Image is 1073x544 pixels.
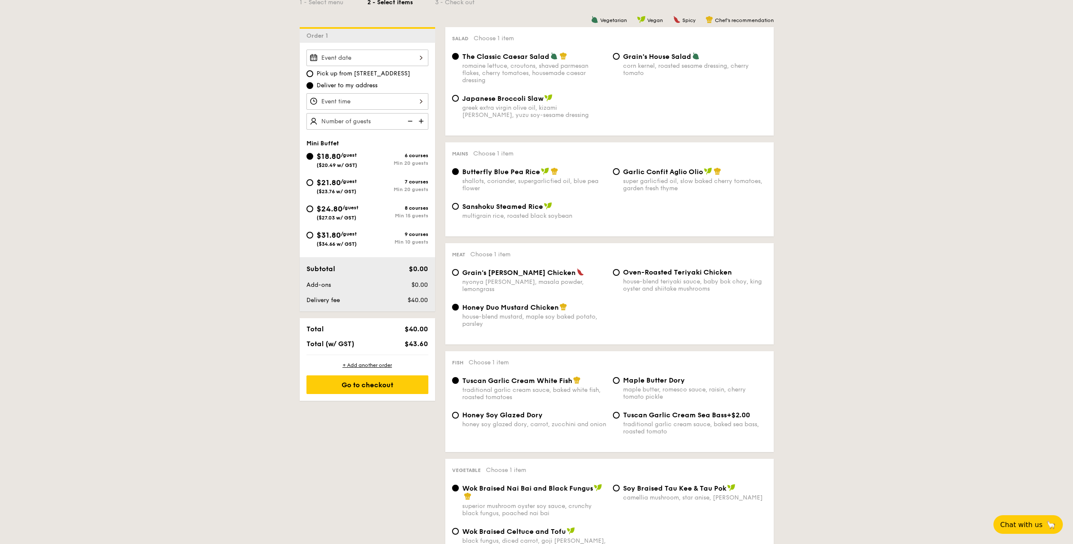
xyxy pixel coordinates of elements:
[613,412,620,419] input: Tuscan Garlic Cream Sea Bass+$2.00traditional garlic cream sauce, baked sea bass, roasted tomato
[317,81,378,90] span: Deliver to my address
[452,252,465,258] span: Meat
[567,527,575,535] img: icon-vegan.f8ff3823.svg
[306,82,313,89] input: Deliver to my address
[647,17,663,23] span: Vegan
[367,160,428,166] div: Min 20 guests
[306,340,354,348] span: Total (w/ GST)
[462,269,576,277] span: Grain's [PERSON_NAME] Chicken
[613,485,620,491] input: ⁠Soy Braised Tau Kee & Tau Pokcamellia mushroom, star anise, [PERSON_NAME]
[341,152,357,158] span: /guest
[405,325,428,333] span: $40.00
[341,231,357,237] span: /guest
[1000,521,1043,529] span: Chat with us
[473,150,513,157] span: Choose 1 item
[551,167,558,175] img: icon-chef-hat.a58ddaea.svg
[452,412,459,419] input: Honey Soy Glazed Doryhoney soy glazed dory, carrot, zucchini and onion
[715,17,774,23] span: Chef's recommendation
[452,360,463,366] span: Fish
[306,179,313,186] input: $21.80/guest($23.76 w/ GST)7 coursesMin 20 guests
[306,205,313,212] input: $24.80/guest($27.03 w/ GST)8 coursesMin 15 guests
[560,303,567,311] img: icon-chef-hat.a58ddaea.svg
[714,167,721,175] img: icon-chef-hat.a58ddaea.svg
[306,153,313,160] input: $18.80/guest($20.49 w/ GST)6 coursesMin 20 guests
[317,230,341,240] span: $31.80
[452,95,459,102] input: Japanese Broccoli Slawgreek extra virgin olive oil, kizami [PERSON_NAME], yuzu soy-sesame dressing
[306,70,313,77] input: Pick up from [STREET_ADDRESS]
[623,178,767,192] div: super garlicfied oil, slow baked cherry tomatoes, garden fresh thyme
[306,93,428,110] input: Event time
[993,515,1063,534] button: Chat with us🦙
[591,16,599,23] img: icon-vegetarian.fe4039eb.svg
[306,50,428,66] input: Event date
[462,527,566,536] span: Wok Braised Celtuce and Tofu
[727,484,736,491] img: icon-vegan.f8ff3823.svg
[367,179,428,185] div: 7 courses
[462,203,543,211] span: Sanshoku Steamed Rice
[317,215,356,221] span: ($27.03 w/ GST)
[317,69,410,78] span: Pick up from [STREET_ADDRESS]
[469,359,509,366] span: Choose 1 item
[704,167,712,175] img: icon-vegan.f8ff3823.svg
[462,484,593,492] span: Wok Braised Nai Bai and Black Fungus
[306,297,340,304] span: Delivery fee
[623,484,726,492] span: ⁠Soy Braised Tau Kee & Tau Pok
[464,492,472,500] img: icon-chef-hat.a58ddaea.svg
[306,32,331,39] span: Order 1
[403,113,416,129] img: icon-reduce.1d2dbef1.svg
[342,205,359,211] span: /guest
[594,484,602,491] img: icon-vegan.f8ff3823.svg
[408,297,428,304] span: $40.00
[544,202,552,210] img: icon-vegan.f8ff3823.svg
[462,421,606,428] div: honey soy glazed dory, carrot, zucchini and onion
[306,362,428,369] div: + Add another order
[462,94,543,103] span: Japanese Broccoli Slaw
[367,213,428,219] div: Min 15 guests
[692,52,700,60] img: icon-vegetarian.fe4039eb.svg
[544,94,553,102] img: icon-vegan.f8ff3823.svg
[613,53,620,60] input: Grain's House Saladcorn kernel, roasted sesame dressing, cherry tomato
[560,52,567,60] img: icon-chef-hat.a58ddaea.svg
[541,167,549,175] img: icon-vegan.f8ff3823.svg
[623,411,727,419] span: Tuscan Garlic Cream Sea Bass
[452,269,459,276] input: Grain's [PERSON_NAME] Chickennyonya [PERSON_NAME], masala powder, lemongrass
[576,268,584,276] img: icon-spicy.37a8142b.svg
[462,178,606,192] div: shallots, coriander, supergarlicfied oil, blue pea flower
[462,386,606,401] div: traditional garlic cream sauce, baked white fish, roasted tomatoes
[411,281,428,289] span: $0.00
[405,340,428,348] span: $43.60
[637,16,645,23] img: icon-vegan.f8ff3823.svg
[573,376,581,384] img: icon-chef-hat.a58ddaea.svg
[317,204,342,214] span: $24.80
[462,212,606,219] div: multigrain rice, roasted black soybean
[623,278,767,292] div: house-blend teriyaki sauce, baby bok choy, king oyster and shiitake mushrooms
[462,62,606,84] div: romaine lettuce, croutons, shaved parmesan flakes, cherry tomatoes, housemade caesar dressing
[416,113,428,129] img: icon-add.58712e84.svg
[452,151,468,157] span: Mains
[306,281,331,289] span: Add-ons
[367,153,428,158] div: 6 courses
[474,35,514,42] span: Choose 1 item
[306,113,428,130] input: Number of guests
[462,502,606,517] div: superior mushroom oyster soy sauce, crunchy black fungus, poached nai bai
[306,140,339,147] span: Mini Buffet
[341,178,357,184] span: /guest
[462,313,606,328] div: house-blend mustard, maple soy baked potato, parsley
[317,189,356,194] span: ($23.76 w/ GST)
[623,376,685,384] span: Maple Butter Dory
[462,53,549,61] span: The Classic Caesar Salad
[623,62,767,77] div: corn kernel, roasted sesame dressing, cherry tomato
[452,304,459,311] input: Honey Duo Mustard Chickenhouse-blend mustard, maple soy baked potato, parsley
[550,52,558,60] img: icon-vegetarian.fe4039eb.svg
[306,375,428,394] div: Go to checkout
[452,36,469,42] span: Salad
[673,16,681,23] img: icon-spicy.37a8142b.svg
[613,377,620,384] input: Maple Butter Dorymaple butter, romesco sauce, raisin, cherry tomato pickle
[727,411,750,419] span: +$2.00
[452,528,459,535] input: Wok Braised Celtuce and Tofublack fungus, diced carrot, goji [PERSON_NAME], superior ginger sauce
[452,203,459,210] input: Sanshoku Steamed Ricemultigrain rice, roasted black soybean
[306,265,335,273] span: Subtotal
[452,485,459,491] input: Wok Braised Nai Bai and Black Fungussuperior mushroom oyster soy sauce, crunchy black fungus, poa...
[623,53,691,61] span: Grain's House Salad
[409,265,428,273] span: $0.00
[462,104,606,119] div: greek extra virgin olive oil, kizami [PERSON_NAME], yuzu soy-sesame dressing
